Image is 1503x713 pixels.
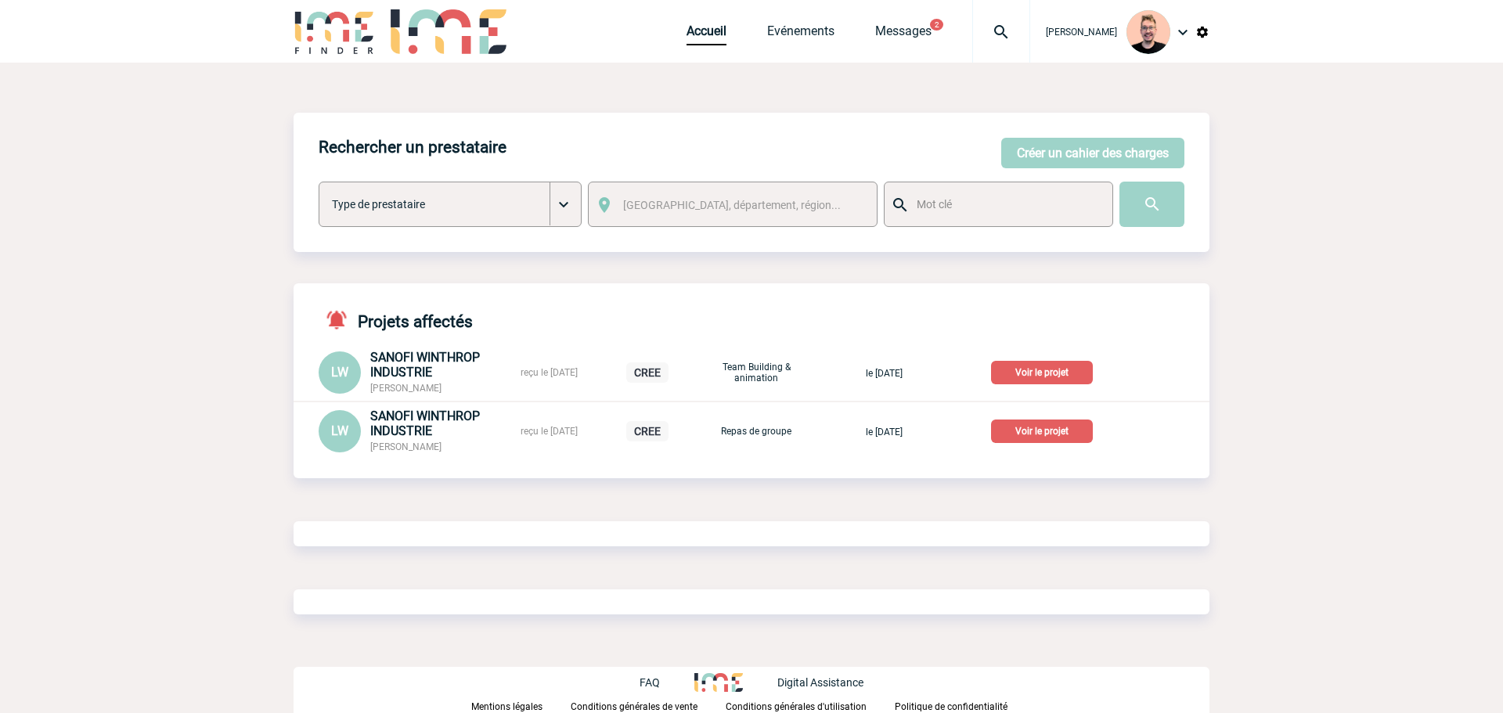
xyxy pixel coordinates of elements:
span: [GEOGRAPHIC_DATA], département, région... [623,199,841,211]
p: Conditions générales d'utilisation [726,701,867,712]
img: IME-Finder [294,9,375,54]
a: Messages [875,23,932,45]
a: FAQ [640,674,694,689]
a: Voir le projet [991,364,1099,379]
p: Conditions générales de vente [571,701,697,712]
span: reçu le [DATE] [521,367,578,378]
a: Accueil [687,23,726,45]
a: Conditions générales de vente [571,698,726,713]
p: CREE [626,421,669,441]
input: Mot clé [913,194,1098,214]
p: Digital Assistance [777,676,863,689]
span: SANOFI WINTHROP INDUSTRIE [370,350,480,380]
span: le [DATE] [866,427,903,438]
span: [PERSON_NAME] [370,441,442,452]
span: SANOFI WINTHROP INDUSTRIE [370,409,480,438]
img: 129741-1.png [1126,10,1170,54]
p: CREE [626,362,669,383]
span: [PERSON_NAME] [1046,27,1117,38]
p: Politique de confidentialité [895,701,1007,712]
a: Politique de confidentialité [895,698,1033,713]
input: Submit [1119,182,1184,227]
a: Conditions générales d'utilisation [726,698,895,713]
img: notifications-active-24-px-r.png [325,308,358,331]
p: FAQ [640,676,660,689]
p: Voir le projet [991,361,1093,384]
a: Mentions légales [471,698,571,713]
span: [PERSON_NAME] [370,383,442,394]
p: Voir le projet [991,420,1093,443]
button: 2 [930,19,943,31]
h4: Projets affectés [319,308,473,331]
p: Team Building & animation [717,362,795,384]
a: Evénements [767,23,834,45]
span: LW [331,365,348,380]
span: reçu le [DATE] [521,426,578,437]
img: http://www.idealmeetingsevents.fr/ [694,673,743,692]
span: LW [331,423,348,438]
h4: Rechercher un prestataire [319,138,506,157]
p: Repas de groupe [717,426,795,437]
p: Mentions légales [471,701,542,712]
span: le [DATE] [866,368,903,379]
a: Voir le projet [991,423,1099,438]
